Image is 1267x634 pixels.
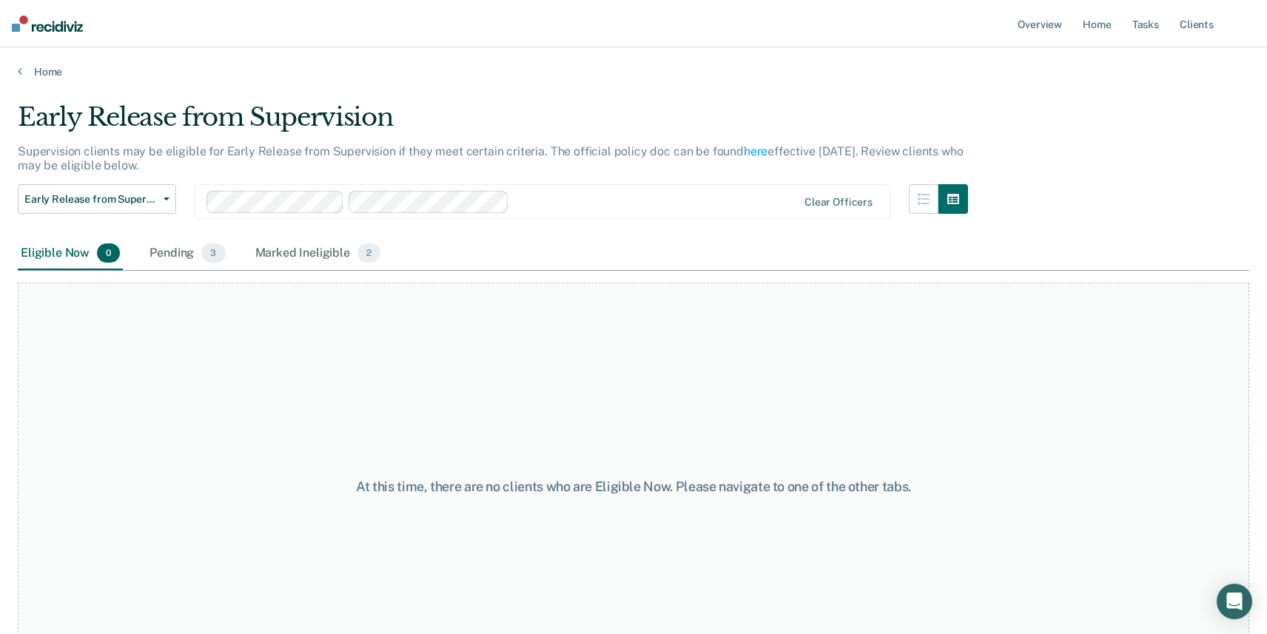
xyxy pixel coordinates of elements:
[12,16,83,32] img: Recidiviz
[18,184,176,214] button: Early Release from Supervision
[18,102,968,144] div: Early Release from Supervision
[24,193,158,206] span: Early Release from Supervision
[18,237,123,270] div: Eligible Now0
[201,243,225,263] span: 3
[1217,584,1252,619] div: Open Intercom Messenger
[97,243,120,263] span: 0
[18,144,964,172] p: Supervision clients may be eligible for Early Release from Supervision if they meet certain crite...
[326,479,941,495] div: At this time, there are no clients who are Eligible Now. Please navigate to one of the other tabs.
[804,196,873,209] div: Clear officers
[252,237,384,270] div: Marked Ineligible2
[147,237,228,270] div: Pending3
[357,243,380,263] span: 2
[18,65,1249,78] a: Home
[744,144,767,158] a: here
